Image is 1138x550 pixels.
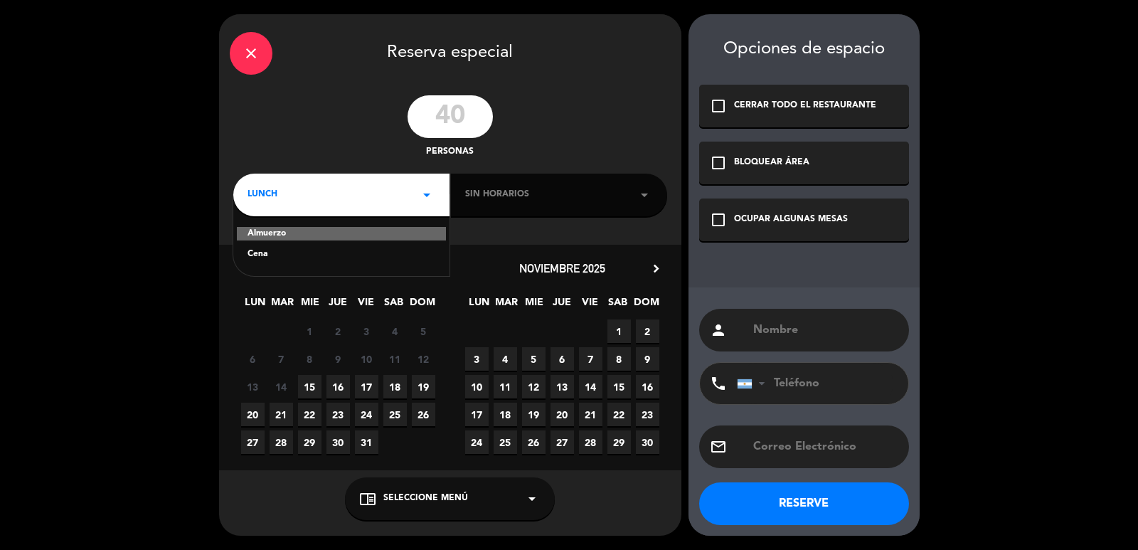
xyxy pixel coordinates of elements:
[408,95,493,138] input: 0
[465,403,489,426] span: 17
[383,375,407,398] span: 18
[355,430,378,454] span: 31
[298,430,321,454] span: 29
[551,294,574,317] span: JUE
[355,319,378,343] span: 3
[710,438,727,455] i: email
[606,294,629,317] span: SAB
[636,375,659,398] span: 16
[298,403,321,426] span: 22
[412,347,435,371] span: 12
[241,375,265,398] span: 13
[607,430,631,454] span: 29
[738,364,770,403] div: Argentina: +54
[734,213,848,227] div: OCUPAR ALGUNAS MESAS
[636,186,653,203] i: arrow_drop_down
[710,322,727,339] i: person
[710,97,727,115] i: check_box_outline_blank
[248,188,277,202] span: LUNCH
[241,347,265,371] span: 6
[649,261,664,276] i: chevron_right
[699,482,909,525] button: RESERVE
[636,430,659,454] span: 30
[418,186,435,203] i: arrow_drop_down
[383,403,407,426] span: 25
[494,375,517,398] span: 11
[237,261,252,276] i: chevron_left
[607,403,631,426] span: 22
[634,294,657,317] span: DOM
[710,211,727,228] i: check_box_outline_blank
[551,403,574,426] span: 20
[522,347,546,371] span: 5
[465,188,529,202] span: Sin horarios
[241,430,265,454] span: 27
[383,319,407,343] span: 4
[636,319,659,343] span: 2
[579,347,602,371] span: 7
[299,294,322,317] span: MIE
[699,39,909,60] div: Opciones de espacio
[354,294,378,317] span: VIE
[298,347,321,371] span: 8
[219,14,681,88] div: Reserva especial
[298,375,321,398] span: 15
[551,347,574,371] span: 6
[326,347,350,371] span: 9
[519,261,605,275] span: noviembre 2025
[237,227,446,241] div: Almuerzo
[271,294,294,317] span: MAR
[355,347,378,371] span: 10
[467,294,491,317] span: LUN
[355,375,378,398] span: 17
[412,403,435,426] span: 26
[494,430,517,454] span: 25
[298,319,321,343] span: 1
[426,145,474,159] span: personas
[465,347,489,371] span: 3
[578,294,602,317] span: VIE
[326,403,350,426] span: 23
[494,347,517,371] span: 4
[359,490,376,507] i: chrome_reader_mode
[607,375,631,398] span: 15
[737,363,893,404] input: Teléfono
[523,490,541,507] i: arrow_drop_down
[326,294,350,317] span: JUE
[710,375,727,392] i: phone
[734,156,809,170] div: BLOQUEAR ÁREA
[465,375,489,398] span: 10
[241,403,265,426] span: 20
[383,347,407,371] span: 11
[412,375,435,398] span: 19
[579,403,602,426] span: 21
[410,294,433,317] span: DOM
[326,430,350,454] span: 30
[734,99,876,113] div: CERRAR TODO EL RESTAURANTE
[579,375,602,398] span: 14
[494,403,517,426] span: 18
[607,347,631,371] span: 8
[522,375,546,398] span: 12
[551,375,574,398] span: 13
[607,319,631,343] span: 1
[270,403,293,426] span: 21
[710,154,727,171] i: check_box_outline_blank
[465,430,489,454] span: 24
[636,403,659,426] span: 23
[579,430,602,454] span: 28
[326,375,350,398] span: 16
[243,294,267,317] span: LUN
[522,403,546,426] span: 19
[523,294,546,317] span: MIE
[270,347,293,371] span: 7
[551,430,574,454] span: 27
[270,375,293,398] span: 14
[270,430,293,454] span: 28
[412,319,435,343] span: 5
[248,248,435,262] div: Cena
[382,294,405,317] span: SAB
[495,294,519,317] span: MAR
[383,492,468,506] span: Seleccione Menú
[752,437,898,457] input: Correo Electrónico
